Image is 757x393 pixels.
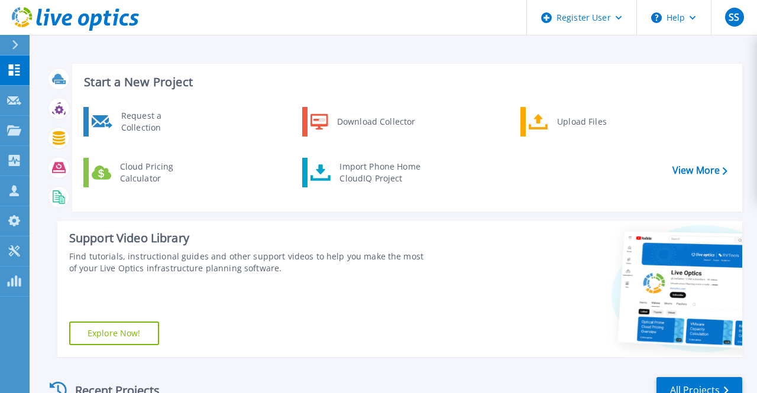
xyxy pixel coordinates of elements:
[69,251,425,274] div: Find tutorials, instructional guides and other support videos to help you make the most of your L...
[83,158,205,187] a: Cloud Pricing Calculator
[83,107,205,137] a: Request a Collection
[331,110,420,134] div: Download Collector
[672,165,727,176] a: View More
[551,110,639,134] div: Upload Files
[302,107,423,137] a: Download Collector
[84,76,727,89] h3: Start a New Project
[69,230,425,246] div: Support Video Library
[334,161,426,184] div: Import Phone Home CloudIQ Project
[69,321,159,345] a: Explore Now!
[729,12,739,22] span: SS
[114,161,202,184] div: Cloud Pricing Calculator
[115,110,202,134] div: Request a Collection
[520,107,642,137] a: Upload Files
